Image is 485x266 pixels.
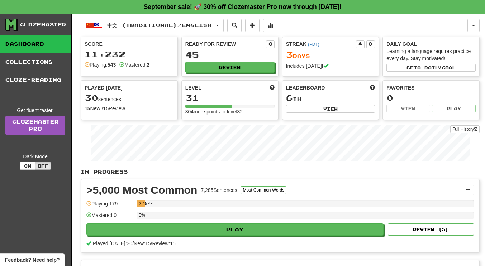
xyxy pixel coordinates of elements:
span: Played [DATE] [85,84,123,91]
button: View [286,105,375,113]
button: Full History [450,125,480,133]
span: Level [185,84,201,91]
div: 45 [185,50,275,59]
div: New / Review [85,105,174,112]
span: New: 15 [134,241,151,246]
button: More stats [263,19,277,32]
button: View [386,105,430,112]
button: Review [185,62,275,73]
button: Most Common Words [241,186,286,194]
span: / [132,241,134,246]
span: Played [DATE]: 30 [93,241,132,246]
button: Search sentences [227,19,242,32]
button: Review (5) [388,223,474,236]
div: Ready for Review [185,40,266,48]
span: 6 [286,93,293,103]
div: 2.457% [139,200,145,207]
button: Seta dailygoal [386,64,476,72]
div: 11,232 [85,50,174,59]
span: 30 [85,93,98,103]
div: Favorites [386,84,476,91]
div: >5,000 Most Common [86,185,197,195]
strong: 15 [85,106,90,111]
span: Review: 15 [152,241,175,246]
div: Mastered: [119,61,149,68]
div: Includes [DATE]! [286,62,375,69]
span: This week in points, UTC [370,84,375,91]
button: On [20,162,35,170]
span: a daily [417,65,442,70]
span: 中文 (Traditional) / English [107,22,212,28]
div: 304 more points to level 32 [185,108,275,115]
div: Day s [286,50,375,60]
div: Streak [286,40,356,48]
div: Get fluent faster. [5,107,65,114]
p: In Progress [81,168,480,175]
strong: 2 [147,62,149,68]
div: 7,285 Sentences [201,187,237,194]
strong: 543 [108,62,116,68]
a: (PDT) [308,42,319,47]
div: Clozemaster [20,21,66,28]
span: Open feedback widget [5,256,60,263]
div: th [286,93,375,103]
span: 3 [286,50,293,60]
div: 31 [185,93,275,102]
button: Play [86,223,384,236]
strong: 15 [103,106,109,111]
button: 中文 (Traditional)/English [81,19,224,32]
a: ClozemasterPro [5,116,65,135]
div: 0 [386,93,476,102]
div: Dark Mode [5,153,65,160]
span: Leaderboard [286,84,325,91]
div: Playing: [85,61,116,68]
span: Score more points to level up [270,84,275,91]
strong: September sale! 🚀 30% off Clozemaster Pro now through [DATE]! [144,3,342,10]
div: Score [85,40,174,48]
div: Daily Goal [386,40,476,48]
button: Play [432,105,476,112]
div: Mastered: 0 [86,212,133,223]
div: Playing: 179 [86,200,133,212]
button: Off [35,162,51,170]
div: Learning a language requires practice every day. Stay motivated! [386,48,476,62]
span: / [151,241,152,246]
div: sentences [85,93,174,103]
button: Add sentence to collection [245,19,260,32]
